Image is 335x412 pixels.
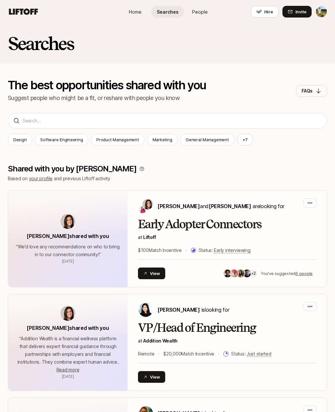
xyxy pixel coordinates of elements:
[62,259,74,264] span: February 1, 2024 2:09pm
[8,175,327,182] p: Based on and previous Liftoff activity
[295,271,313,276] u: 6 people
[243,269,251,277] img: e277b4ae_bd56_4238_8022_108423d7fa5a.jpg
[16,243,120,258] p: “ We'd love any recommendations on who to bring in to our connector community! ”
[302,87,313,95] p: FAQs
[60,306,75,321] img: avatar-url
[157,8,179,15] span: Searches
[296,85,327,97] button: FAQs
[153,136,172,143] p: Marketing
[247,351,271,357] span: Just started
[237,269,244,277] img: 77bf4b5f_6e04_4401_9be1_63a53e42e56a.jpg
[138,218,316,231] h2: Early Adopter Connectors
[157,202,284,210] p: are looking for
[27,325,109,331] span: [PERSON_NAME] shared with you
[157,203,200,209] span: [PERSON_NAME]
[143,338,178,343] a: Addition Wealth
[62,374,74,379] span: June 10, 2025 10:00am
[163,350,214,358] p: $20,000 Match Incentive
[224,269,231,277] img: 7cab7823_d069_48e4_a8e4_1d411b2aeb71.jpg
[316,6,327,18] button: Tyler Kieft
[138,321,316,334] h2: VP/Head of Engineering
[237,134,254,145] button: +7
[29,176,53,181] a: your profile
[8,34,74,53] h2: Searches
[16,335,120,366] p: “ Addition Wealth is a financial wellness platform that delivers expert financial guidance throug...
[186,136,229,143] p: General Management
[231,350,271,358] p: Status:
[199,246,251,254] p: Status:
[214,247,250,253] span: Early interviewing
[143,199,153,209] img: Eleanor Morgan
[184,6,216,18] a: People
[138,337,316,345] p: at
[8,164,137,173] p: Shared with you by [PERSON_NAME]
[138,371,165,383] button: View
[200,203,251,209] span: and
[138,246,182,254] p: $100 Match Incentive
[56,367,79,372] span: Read more
[264,8,273,15] span: Hire
[8,94,206,103] p: Suggest people who might be a fit, or reshare with people you know
[261,271,295,276] span: You've suggested
[13,136,27,143] p: Design
[251,270,256,277] p: +2
[96,136,139,143] p: Product Management
[230,269,238,277] img: 4f55cf61_7576_4c62_b09b_ef337657948a.jpg
[139,303,153,317] img: Amy Chou
[40,136,83,143] p: Software Engineering
[143,234,156,240] span: Liftoff
[129,8,142,15] span: Home
[282,6,312,18] button: Invite
[192,8,208,15] span: People
[139,206,146,213] img: Emma Frane
[295,8,306,15] span: Invite
[56,366,79,374] button: Read more
[157,306,200,313] span: [PERSON_NAME]
[27,233,109,239] span: [PERSON_NAME] shared with you
[8,79,206,91] p: The best opportunities shared with you
[157,306,229,314] p: is looking for
[22,117,322,125] input: Search...
[138,268,165,279] button: View
[60,214,75,229] img: avatar-url
[119,6,151,18] a: Home
[251,6,279,18] button: Hire
[209,203,251,209] span: [PERSON_NAME]
[316,6,327,17] img: Tyler Kieft
[151,6,184,18] a: Searches
[138,233,316,241] p: at
[138,350,154,358] p: Remote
